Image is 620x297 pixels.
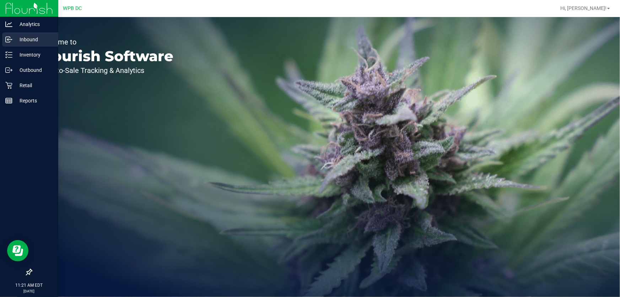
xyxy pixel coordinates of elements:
[12,96,55,105] p: Reports
[3,288,55,294] p: [DATE]
[38,49,173,63] p: Flourish Software
[63,5,82,11] span: WPB DC
[12,35,55,44] p: Inbound
[12,20,55,28] p: Analytics
[5,97,12,104] inline-svg: Reports
[12,81,55,90] p: Retail
[5,36,12,43] inline-svg: Inbound
[12,51,55,59] p: Inventory
[38,67,173,74] p: Seed-to-Sale Tracking & Analytics
[5,51,12,58] inline-svg: Inventory
[5,82,12,89] inline-svg: Retail
[7,240,28,261] iframe: Resource center
[38,38,173,46] p: Welcome to
[5,21,12,28] inline-svg: Analytics
[560,5,606,11] span: Hi, [PERSON_NAME]!
[5,67,12,74] inline-svg: Outbound
[12,66,55,74] p: Outbound
[3,282,55,288] p: 11:21 AM EDT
